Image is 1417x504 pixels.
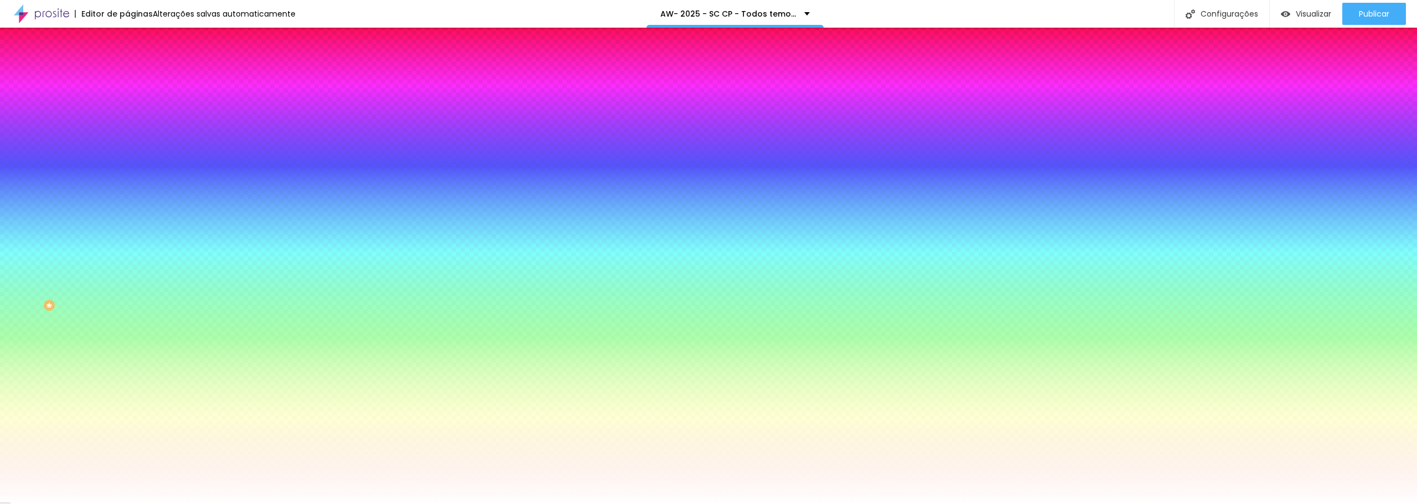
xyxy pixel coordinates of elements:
[1281,9,1290,19] img: view-1.svg
[1270,3,1342,25] button: Visualizar
[1359,9,1389,18] span: Publicar
[1342,3,1406,25] button: Publicar
[660,10,796,18] p: AW- 2025 - SC CP - Todos temos uma historia para contar
[75,10,153,18] div: Editor de páginas
[153,10,296,18] div: Alterações salvas automaticamente
[1296,9,1331,18] span: Visualizar
[1186,9,1195,19] img: Icone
